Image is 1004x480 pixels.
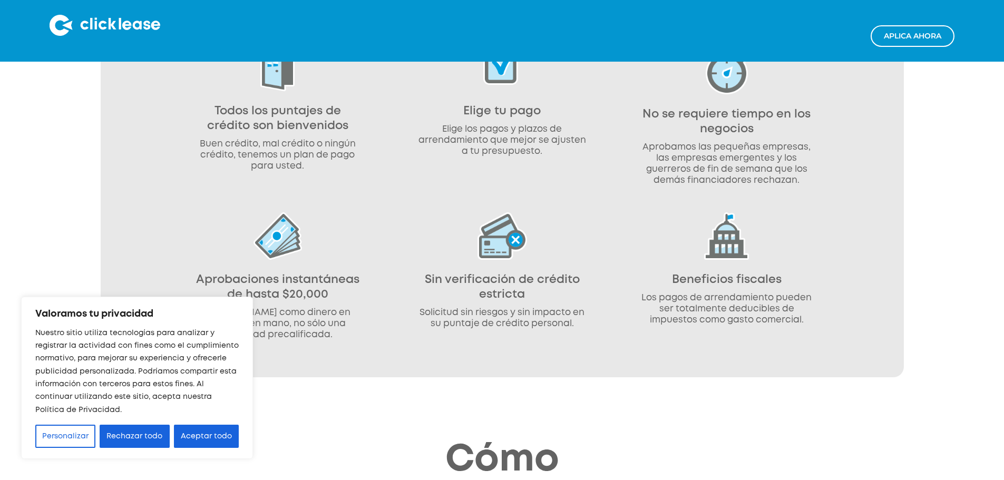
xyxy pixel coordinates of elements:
img: Elige tus pagos [483,47,521,85]
font: Aceptar todo [181,433,232,439]
font: Personalizar [42,433,89,439]
img: Sin icono de consulta de crédito estricta [477,212,527,260]
img: Se aceptan todos los puntajes de crédito [260,47,295,91]
font: Rechazar todo [106,433,162,439]
font: Aprobamos las pequeñas empresas, las empresas emergentes y los guerreros de fin de semana que los... [642,143,811,184]
img: Logotipo de Clicklease [50,15,160,36]
font: Beneficios fiscales [672,275,782,285]
font: Buen crédito, mal crédito o ningún crédito, tenemos un plan de pago para usted. [200,140,356,170]
div: Valoramos tu privacidad [21,297,253,459]
font: Elige tu pago [463,106,541,116]
font: [PERSON_NAME] como dinero en efectivo en mano, no sólo una cantidad precalificada. [204,309,350,339]
img: Icono de beneficios fiscales [704,212,749,260]
button: Rechazar todo [100,425,169,448]
font: Elige los pagos y plazos de arrendamiento que mejor se ajusten a tu presupuesto. [418,125,586,155]
font: Sin verificación de crédito estricta [425,275,580,300]
font: Nuestro sitio utiliza tecnologías para analizar y registrar la actividad con fines como el cumpli... [35,330,239,413]
button: Aceptar todo [174,425,239,448]
button: Personalizar [35,425,95,448]
font: No se requiere tiempo en los negocios [642,109,811,134]
font: Solicitud sin riesgos y sin impacto en su puntaje de crédito personal. [420,309,584,328]
img: No se requiere tiempo en el negocio [706,47,748,94]
font: Aplica ahora [884,31,941,41]
font: Valoramos tu privacidad [35,310,153,318]
font: Aprobaciones instantáneas de hasta $20,000 [196,275,359,300]
img: Icono de aprobaciones instantáneas [254,212,302,260]
font: Todos los puntajes de crédito son bienvenidos [207,106,348,131]
font: Los pagos de arrendamiento pueden ser totalmente deducibles de impuestos como gasto comercial. [641,294,812,324]
a: Aplica ahora [871,25,954,47]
